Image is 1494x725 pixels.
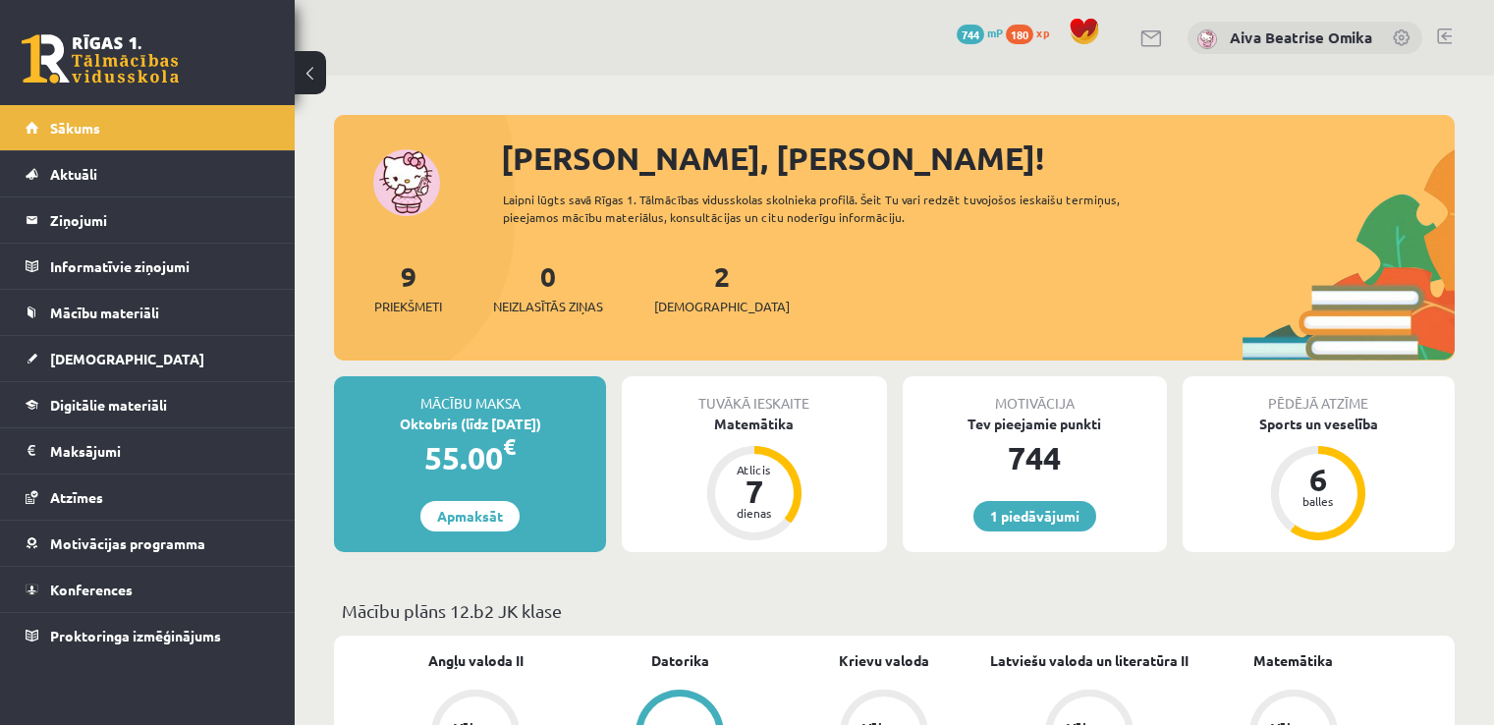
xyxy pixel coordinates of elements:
[22,34,179,84] a: Rīgas 1. Tālmācības vidusskola
[1183,414,1455,434] div: Sports un veselība
[1036,25,1049,40] span: xp
[654,297,790,316] span: [DEMOGRAPHIC_DATA]
[1183,376,1455,414] div: Pēdējā atzīme
[342,597,1447,624] p: Mācību plāns 12.b2 JK klase
[651,650,709,671] a: Datorika
[26,521,270,566] a: Motivācijas programma
[503,191,1176,226] div: Laipni lūgts savā Rīgas 1. Tālmācības vidusskolas skolnieka profilā. Šeit Tu vari redzēt tuvojošo...
[493,258,603,316] a: 0Neizlasītās ziņas
[50,244,270,289] legend: Informatīvie ziņojumi
[50,488,103,506] span: Atzīmes
[50,428,270,474] legend: Maksājumi
[50,396,167,414] span: Digitālie materiāli
[428,650,524,671] a: Angļu valoda II
[903,434,1167,481] div: 744
[50,304,159,321] span: Mācību materiāli
[493,297,603,316] span: Neizlasītās ziņas
[374,297,442,316] span: Priekšmeti
[1230,28,1372,47] a: Aiva Beatrise Omika
[725,464,784,475] div: Atlicis
[50,534,205,552] span: Motivācijas programma
[1197,29,1217,49] img: Aiva Beatrise Omika
[1289,464,1348,495] div: 6
[26,290,270,335] a: Mācību materiāli
[1253,650,1333,671] a: Matemātika
[26,197,270,243] a: Ziņojumi
[26,474,270,520] a: Atzīmes
[1006,25,1059,40] a: 180 xp
[973,501,1096,531] a: 1 piedāvājumi
[50,197,270,243] legend: Ziņojumi
[839,650,929,671] a: Krievu valoda
[26,105,270,150] a: Sākums
[725,507,784,519] div: dienas
[26,382,270,427] a: Digitālie materiāli
[1289,495,1348,507] div: balles
[334,376,606,414] div: Mācību maksa
[654,258,790,316] a: 2[DEMOGRAPHIC_DATA]
[50,165,97,183] span: Aktuāli
[622,376,886,414] div: Tuvākā ieskaite
[420,501,520,531] a: Apmaksāt
[903,376,1167,414] div: Motivācija
[50,627,221,644] span: Proktoringa izmēģinājums
[26,151,270,196] a: Aktuāli
[1183,414,1455,543] a: Sports un veselība 6 balles
[26,428,270,474] a: Maksājumi
[26,567,270,612] a: Konferences
[990,650,1189,671] a: Latviešu valoda un literatūra II
[622,414,886,434] div: Matemātika
[1006,25,1033,44] span: 180
[374,258,442,316] a: 9Priekšmeti
[26,613,270,658] a: Proktoringa izmēģinājums
[50,119,100,137] span: Sākums
[903,414,1167,434] div: Tev pieejamie punkti
[50,581,133,598] span: Konferences
[26,336,270,381] a: [DEMOGRAPHIC_DATA]
[957,25,984,44] span: 744
[503,432,516,461] span: €
[622,414,886,543] a: Matemātika Atlicis 7 dienas
[957,25,1003,40] a: 744 mP
[501,135,1455,182] div: [PERSON_NAME], [PERSON_NAME]!
[987,25,1003,40] span: mP
[26,244,270,289] a: Informatīvie ziņojumi
[50,350,204,367] span: [DEMOGRAPHIC_DATA]
[725,475,784,507] div: 7
[334,434,606,481] div: 55.00
[334,414,606,434] div: Oktobris (līdz [DATE])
